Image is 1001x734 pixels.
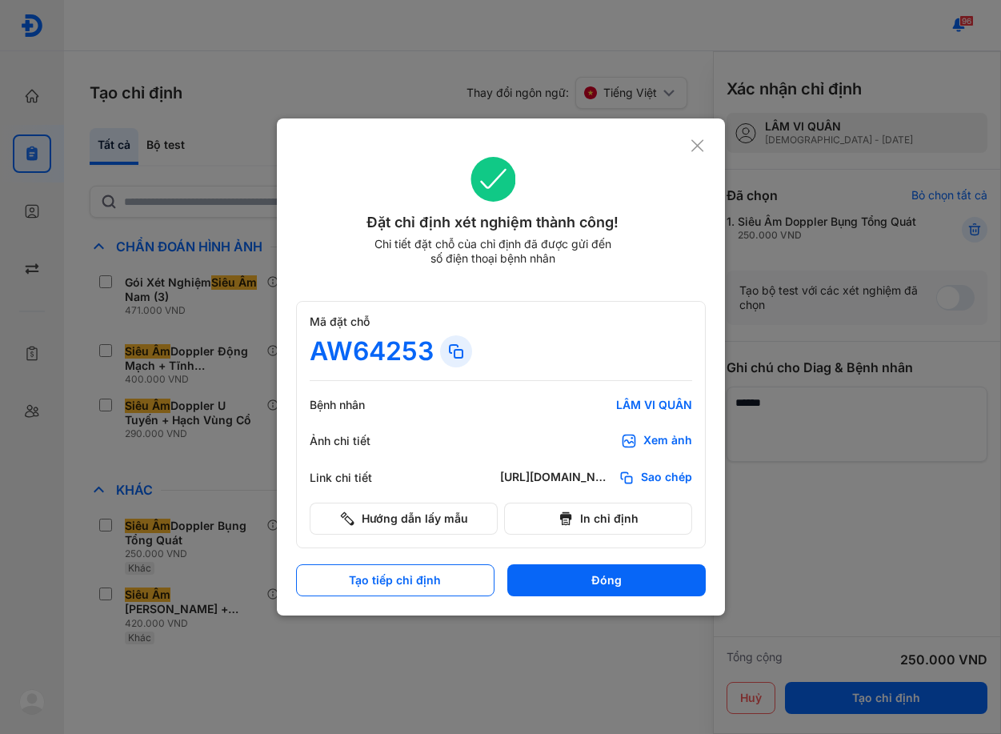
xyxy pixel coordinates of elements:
[310,398,406,412] div: Bệnh nhân
[504,503,692,535] button: In chỉ định
[310,434,406,448] div: Ảnh chi tiết
[507,564,706,596] button: Đóng
[310,335,434,367] div: AW64253
[296,211,691,234] div: Đặt chỉ định xét nghiệm thành công!
[296,564,494,596] button: Tạo tiếp chỉ định
[310,471,406,485] div: Link chi tiết
[643,433,692,449] div: Xem ảnh
[310,503,498,535] button: Hướng dẫn lấy mẫu
[500,470,612,486] div: [URL][DOMAIN_NAME]
[310,315,692,329] div: Mã đặt chỗ
[641,470,692,486] span: Sao chép
[367,237,619,266] div: Chi tiết đặt chỗ của chỉ định đã được gửi đến số điện thoại bệnh nhân
[500,398,692,412] div: LÂM VI QUÂN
